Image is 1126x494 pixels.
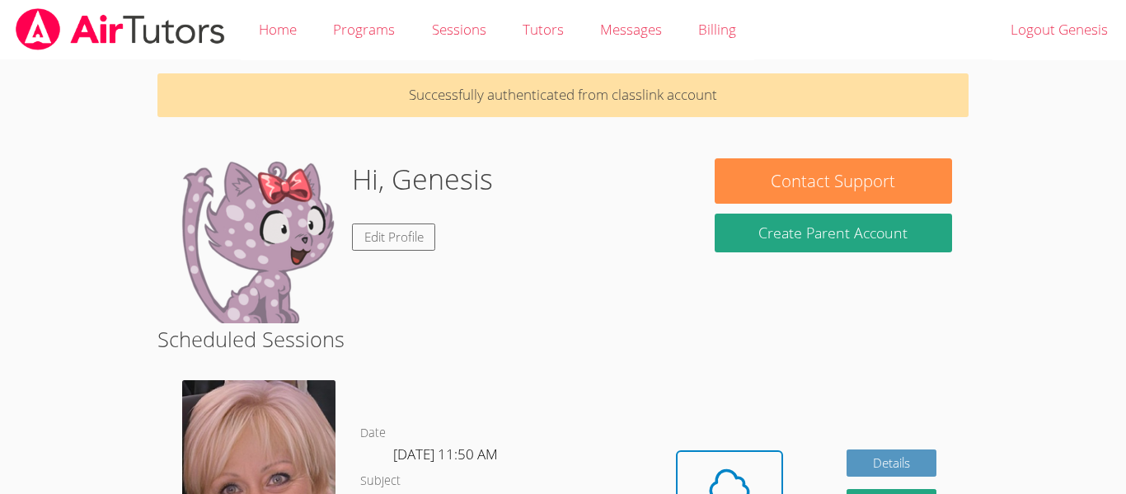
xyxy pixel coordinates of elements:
[847,449,937,477] a: Details
[360,471,401,492] dt: Subject
[14,8,227,50] img: airtutors_banner-c4298cdbf04f3fff15de1276eac7730deb9818008684d7c2e4769d2f7ddbe033.png
[360,423,386,444] dt: Date
[157,73,969,117] p: Successfully authenticated from classlink account
[157,323,969,355] h2: Scheduled Sessions
[352,158,493,200] h1: Hi, Genesis
[715,158,952,204] button: Contact Support
[352,223,436,251] a: Edit Profile
[715,214,952,252] button: Create Parent Account
[174,158,339,323] img: default.png
[600,20,662,39] span: Messages
[393,445,498,463] span: [DATE] 11:50 AM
